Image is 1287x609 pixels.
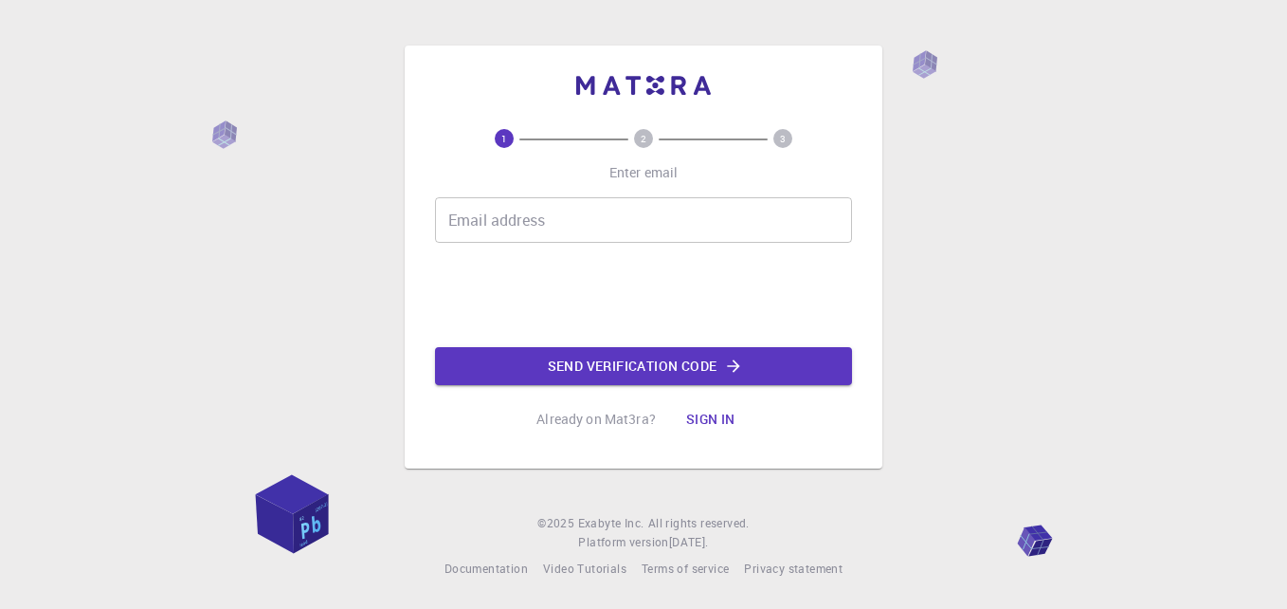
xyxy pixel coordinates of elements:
[642,560,729,579] a: Terms of service
[543,561,626,576] span: Video Tutorials
[642,561,729,576] span: Terms of service
[501,132,507,145] text: 1
[578,533,668,552] span: Platform version
[671,400,751,438] button: Sign in
[578,515,644,530] span: Exabyte Inc.
[578,514,644,533] a: Exabyte Inc.
[669,533,709,552] a: [DATE].
[435,347,852,385] button: Send verification code
[537,514,577,533] span: © 2025
[444,560,528,579] a: Documentation
[641,132,646,145] text: 2
[744,561,843,576] span: Privacy statement
[609,163,679,182] p: Enter email
[780,132,786,145] text: 3
[543,560,626,579] a: Video Tutorials
[669,534,709,549] span: [DATE] .
[648,514,750,533] span: All rights reserved.
[499,258,788,332] iframe: reCAPTCHA
[444,561,528,576] span: Documentation
[744,560,843,579] a: Privacy statement
[536,410,656,429] p: Already on Mat3ra?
